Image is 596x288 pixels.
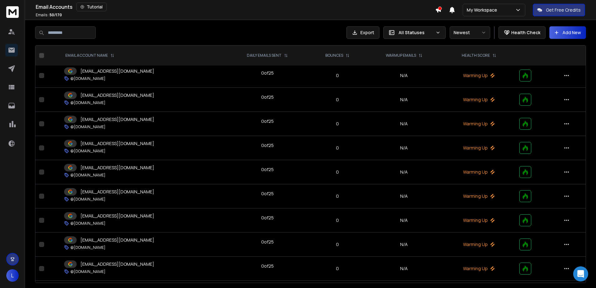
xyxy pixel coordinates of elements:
p: 0 [313,121,362,127]
p: 0 [313,193,362,199]
div: EMAIL ACCOUNT NAME [65,53,114,58]
p: @[DOMAIN_NAME] [70,100,105,105]
p: BOUNCES [325,53,343,58]
td: N/A [365,136,442,160]
p: 0 [313,97,362,103]
p: [EMAIL_ADDRESS][DOMAIN_NAME] [80,261,154,267]
div: 0 of 25 [261,166,274,173]
p: @[DOMAIN_NAME] [70,124,105,129]
p: 0 [313,72,362,79]
div: Open Intercom Messenger [573,266,588,281]
p: 0 [313,217,362,223]
button: Get Free Credits [533,4,585,16]
button: L [6,269,19,282]
span: 50 / 170 [49,12,62,18]
td: N/A [365,112,442,136]
button: Health Check [498,26,546,39]
p: Warming Up [446,97,512,103]
div: 0 of 25 [261,70,274,76]
p: Health Check [511,29,540,36]
p: [EMAIL_ADDRESS][DOMAIN_NAME] [80,92,154,98]
div: 0 of 25 [261,263,274,269]
button: Export [346,26,380,39]
p: [EMAIL_ADDRESS][DOMAIN_NAME] [80,189,154,195]
p: Warming Up [446,72,512,79]
p: Warming Up [446,265,512,272]
p: 0 [313,241,362,248]
p: Get Free Credits [546,7,581,13]
td: N/A [365,64,442,88]
div: 0 of 25 [261,142,274,149]
p: [EMAIL_ADDRESS][DOMAIN_NAME] [80,165,154,171]
div: 0 of 25 [261,239,274,245]
p: Warming Up [446,193,512,199]
button: Newest [450,26,490,39]
p: @[DOMAIN_NAME] [70,245,105,250]
p: DAILY EMAILS SENT [247,53,282,58]
p: Warming Up [446,169,512,175]
p: Warming Up [446,145,512,151]
div: 0 of 25 [261,191,274,197]
p: Warming Up [446,241,512,248]
td: N/A [365,184,442,208]
p: @[DOMAIN_NAME] [70,269,105,274]
button: Add New [549,26,586,39]
p: [EMAIL_ADDRESS][DOMAIN_NAME] [80,140,154,147]
p: 0 [313,265,362,272]
p: Emails : [36,13,62,18]
td: N/A [365,160,442,184]
p: 0 [313,145,362,151]
p: Warming Up [446,217,512,223]
p: @[DOMAIN_NAME] [70,76,105,81]
td: N/A [365,257,442,281]
p: [EMAIL_ADDRESS][DOMAIN_NAME] [80,213,154,219]
div: 0 of 25 [261,118,274,124]
p: 0 [313,169,362,175]
button: Tutorial [76,3,107,11]
p: @[DOMAIN_NAME] [70,173,105,178]
p: [EMAIL_ADDRESS][DOMAIN_NAME] [80,68,154,74]
p: @[DOMAIN_NAME] [70,221,105,226]
div: Email Accounts [36,3,435,11]
p: WARMUP EMAILS [386,53,416,58]
td: N/A [365,208,442,233]
p: @[DOMAIN_NAME] [70,197,105,202]
td: N/A [365,233,442,257]
td: N/A [365,88,442,112]
div: 0 of 25 [261,94,274,100]
p: [EMAIL_ADDRESS][DOMAIN_NAME] [80,237,154,243]
div: 0 of 25 [261,215,274,221]
p: All Statuses [399,29,433,36]
p: HEALTH SCORE [462,53,490,58]
p: [EMAIL_ADDRESS][DOMAIN_NAME] [80,116,154,123]
p: My Workspace [467,7,500,13]
p: Warming Up [446,121,512,127]
p: @[DOMAIN_NAME] [70,149,105,154]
